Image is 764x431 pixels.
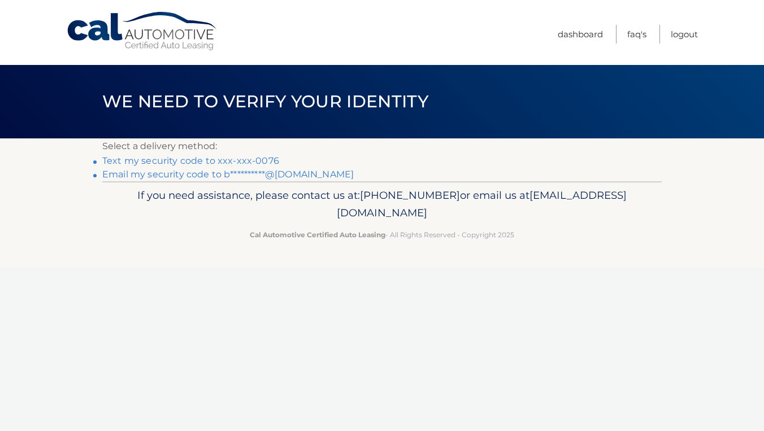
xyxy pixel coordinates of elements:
[250,230,385,239] strong: Cal Automotive Certified Auto Leasing
[102,91,428,112] span: We need to verify your identity
[102,155,279,166] a: Text my security code to xxx-xxx-0076
[558,25,603,43] a: Dashboard
[102,138,662,154] p: Select a delivery method:
[627,25,646,43] a: FAQ's
[110,229,654,241] p: - All Rights Reserved - Copyright 2025
[110,186,654,223] p: If you need assistance, please contact us at: or email us at
[671,25,698,43] a: Logout
[360,189,460,202] span: [PHONE_NUMBER]
[102,169,354,180] a: Email my security code to b**********@[DOMAIN_NAME]
[66,11,219,51] a: Cal Automotive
